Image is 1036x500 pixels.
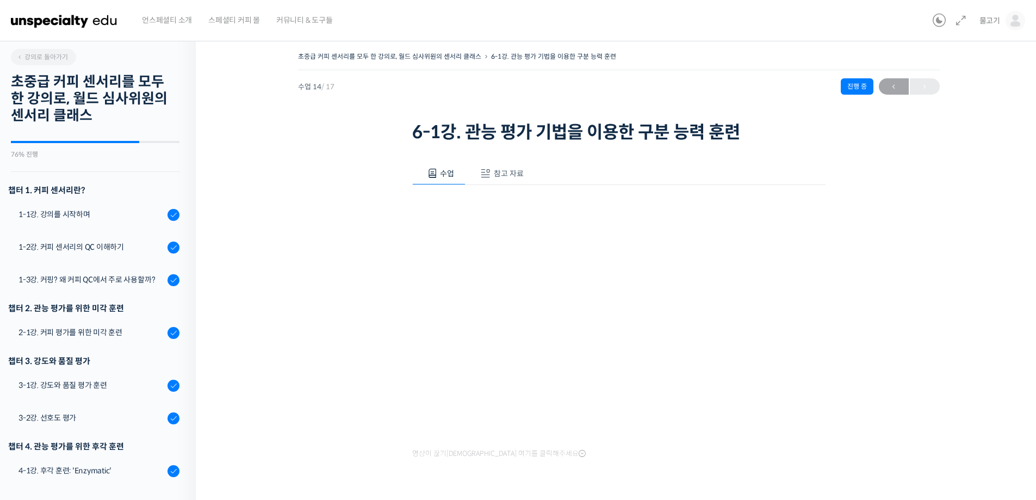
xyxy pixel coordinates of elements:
[879,79,909,94] span: ←
[494,169,524,178] span: 참고 자료
[11,73,179,125] h2: 초중급 커피 센서리를 모두 한 강의로, 월드 심사위원의 센서리 클래스
[18,241,164,253] div: 1-2강. 커피 센서리의 QC 이해하기
[841,78,873,95] div: 진행 중
[18,412,164,424] div: 3-2강. 선호도 평가
[16,53,68,61] span: 강의로 돌아가기
[8,183,179,197] h3: 챕터 1. 커피 센서리란?
[8,301,179,316] div: 챕터 2. 관능 평가를 위한 미각 훈련
[8,439,179,454] div: 챕터 4. 관능 평가를 위한 후각 훈련
[18,465,164,477] div: 4-1강. 후각 훈련: 'Enzymatic'
[979,16,1000,26] span: 물고기
[298,52,481,60] a: 초중급 커피 센서리를 모두 한 강의로, 월드 심사위원의 센서리 클래스
[11,151,179,158] div: 76% 진행
[321,82,334,91] span: / 17
[879,78,909,95] a: ←이전
[18,379,164,391] div: 3-1강. 강도와 품질 평가 훈련
[298,83,334,90] span: 수업 14
[18,326,164,338] div: 2-1강. 커피 평가를 위한 미각 훈련
[18,274,164,286] div: 1-3강. 커핑? 왜 커피 QC에서 주로 사용할까?
[18,208,164,220] div: 1-1강. 강의를 시작하며
[11,49,76,65] a: 강의로 돌아가기
[412,449,586,458] span: 영상이 끊기[DEMOGRAPHIC_DATA] 여기를 클릭해주세요
[8,354,179,368] div: 챕터 3. 강도와 품질 평가
[412,122,826,143] h1: 6-1강. 관능 평가 기법을 이용한 구분 능력 훈련
[440,169,454,178] span: 수업
[491,52,616,60] a: 6-1강. 관능 평가 기법을 이용한 구분 능력 훈련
